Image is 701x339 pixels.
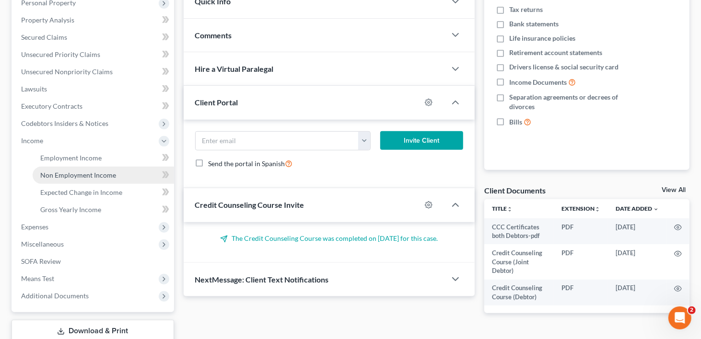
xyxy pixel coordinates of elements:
[616,205,659,212] a: Date Added expand_more
[484,218,554,245] td: CCC Certificates both Debtors-pdf
[21,240,64,248] span: Miscellaneous
[40,188,122,196] span: Expected Change in Income
[196,132,359,150] input: Enter email
[21,257,61,265] span: SOFA Review
[21,136,43,145] span: Income
[21,16,74,24] span: Property Analysis
[21,85,47,93] span: Lawsuits
[21,223,48,231] span: Expenses
[195,234,463,243] p: The Credit Counseling Course was completed on [DATE] for this case.
[195,31,232,40] span: Comments
[195,200,304,209] span: Credit Counseling Course Invite
[509,117,522,127] span: Bills
[509,62,619,72] span: Drivers license & social security card
[653,206,659,212] i: expand_more
[484,244,554,279] td: Credit Counseling Course (Joint Debtor)
[608,218,666,245] td: [DATE]
[33,184,174,201] a: Expected Change in Income
[13,46,174,63] a: Unsecured Priority Claims
[608,280,666,306] td: [DATE]
[484,280,554,306] td: Credit Counseling Course (Debtor)
[33,149,174,167] a: Employment Income
[509,19,559,29] span: Bank statements
[21,292,89,300] span: Additional Documents
[509,92,630,112] span: Separation agreements or decrees of divorces
[13,80,174,98] a: Lawsuits
[13,63,174,80] a: Unsecured Nonpriority Claims
[21,68,113,76] span: Unsecured Nonpriority Claims
[40,154,102,162] span: Employment Income
[509,5,543,14] span: Tax returns
[195,64,274,73] span: Hire a Virtual Paralegal
[40,205,101,214] span: Gross Yearly Income
[21,274,54,282] span: Means Test
[21,50,100,58] span: Unsecured Priority Claims
[13,98,174,115] a: Executory Contracts
[668,306,691,329] iframe: Intercom live chat
[608,244,666,279] td: [DATE]
[492,205,513,212] a: Titleunfold_more
[21,33,67,41] span: Secured Claims
[554,218,608,245] td: PDF
[33,201,174,218] a: Gross Yearly Income
[554,244,608,279] td: PDF
[33,167,174,184] a: Non Employment Income
[13,29,174,46] a: Secured Claims
[595,206,600,212] i: unfold_more
[662,187,686,193] a: View All
[21,119,108,127] span: Codebtors Insiders & Notices
[40,171,116,179] span: Non Employment Income
[380,131,463,150] button: Invite Client
[561,205,600,212] a: Extensionunfold_more
[507,206,513,212] i: unfold_more
[195,275,329,284] span: NextMessage: Client Text Notifications
[21,102,82,110] span: Executory Contracts
[209,159,285,168] span: Send the portal in Spanish
[509,78,567,87] span: Income Documents
[13,11,174,29] a: Property Analysis
[554,280,608,306] td: PDF
[13,253,174,270] a: SOFA Review
[195,98,238,107] span: Client Portal
[509,48,602,57] span: Retirement account statements
[484,185,546,195] div: Client Documents
[509,34,575,43] span: Life insurance policies
[688,306,696,314] span: 2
